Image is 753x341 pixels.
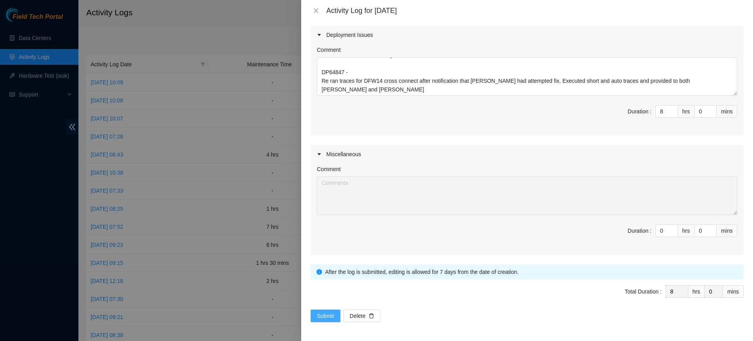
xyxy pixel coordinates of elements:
[344,310,380,322] button: Deletedelete
[317,177,737,215] textarea: Comment
[717,105,737,118] div: mins
[313,7,319,14] span: close
[627,226,651,235] div: Duration :
[317,33,322,37] span: caret-right
[311,310,340,322] button: Submit
[717,224,737,237] div: mins
[317,312,334,320] span: Submit
[316,269,322,275] span: info-circle
[317,152,322,157] span: caret-right
[350,312,366,320] span: Delete
[627,107,651,116] div: Duration :
[311,145,744,163] div: Miscellaneous
[317,46,341,54] label: Comment
[688,285,705,298] div: hrs
[723,285,744,298] div: mins
[317,165,341,173] label: Comment
[678,105,695,118] div: hrs
[325,268,738,276] div: After the log is submitted, editing is allowed for 7 days from the date of creation.
[311,7,322,15] button: Close
[369,313,374,319] span: delete
[326,6,744,15] div: Activity Log for [DATE]
[625,287,662,296] div: Total Duration :
[317,57,737,96] textarea: Comment
[678,224,695,237] div: hrs
[311,26,744,44] div: Deployment Issues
